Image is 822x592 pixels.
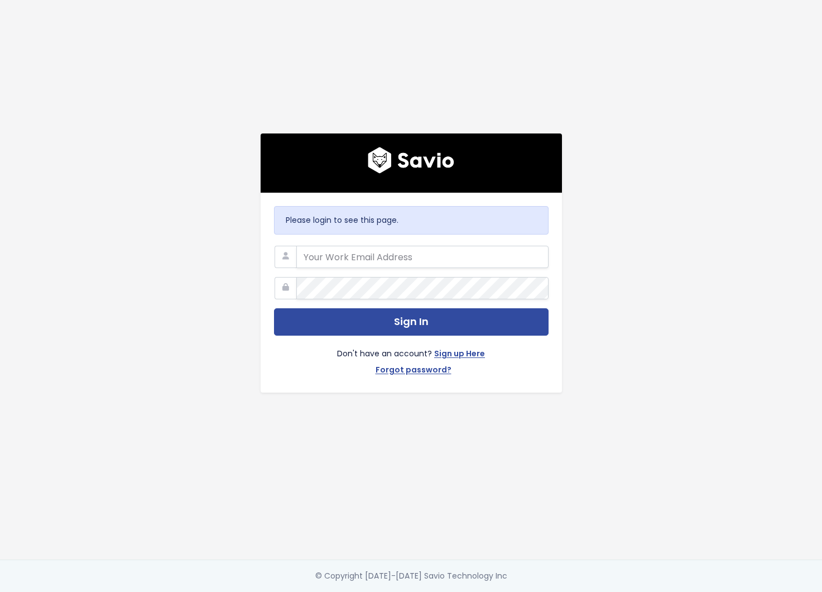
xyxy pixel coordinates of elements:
p: Please login to see this page. [286,213,537,227]
input: Your Work Email Address [296,246,549,268]
div: © Copyright [DATE]-[DATE] Savio Technology Inc [315,569,507,583]
img: logo600x187.a314fd40982d.png [368,147,454,174]
div: Don't have an account? [274,336,549,379]
a: Sign up Here [434,347,485,363]
button: Sign In [274,308,549,336]
a: Forgot password? [376,363,451,379]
